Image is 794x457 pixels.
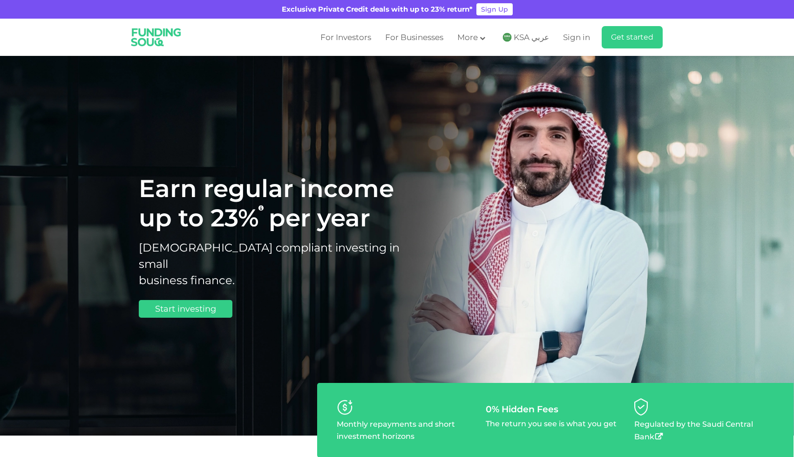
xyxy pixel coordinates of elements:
span: KSA عربي [514,32,549,43]
a: Sign in [561,30,590,45]
div: 0% Hidden Fees [486,404,625,415]
a: Start investing [139,300,232,318]
a: For Investors [318,30,373,45]
span: Sign in [563,33,590,42]
p: The return you see is what you get [486,418,617,430]
div: Exclusive Private Credit deals with up to 23% return* [282,4,473,15]
img: personaliseYourRisk [337,399,353,416]
img: diversifyYourPortfolioByLending [634,398,648,416]
span: per year [269,203,370,232]
p: Regulated by the Saudi Central Bank [634,418,774,443]
span: Get started [611,33,653,41]
p: Monthly repayments and short investment horizons [337,418,476,443]
span: Earn regular income up to 23% [139,174,394,232]
img: Logo [125,20,188,54]
span: Start investing [155,304,216,314]
img: SA Flag [502,33,512,42]
i: 23% IRR (expected) ~ 15% Net yield (expected) [258,205,264,211]
span: More [457,33,478,42]
a: For Businesses [383,30,446,45]
a: Sign Up [476,3,513,15]
h2: [DEMOGRAPHIC_DATA] compliant investing in small business finance. [139,239,414,288]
